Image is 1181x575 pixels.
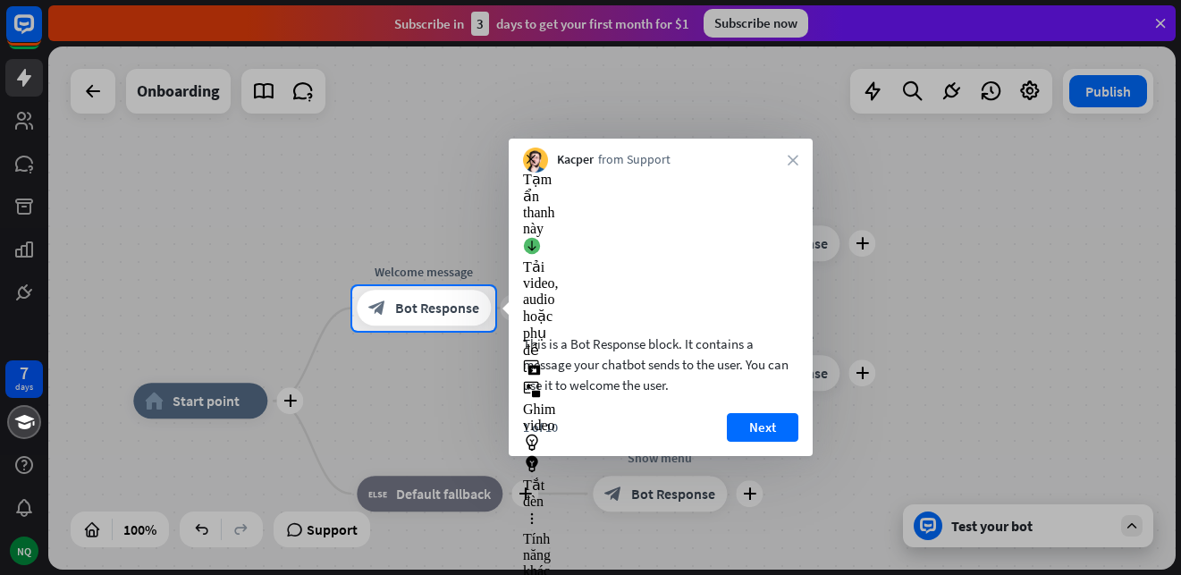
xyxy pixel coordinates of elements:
[557,151,594,169] span: Kacper
[14,7,68,61] button: Open LiveChat chat widget
[523,334,798,395] div: This is a Bot Response block. It contains a message your chatbot sends to the user. You can use i...
[368,300,386,317] i: block_bot_response
[598,151,671,169] span: from Support
[395,300,479,317] span: Bot Response
[788,155,798,165] i: close
[727,413,798,442] button: Next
